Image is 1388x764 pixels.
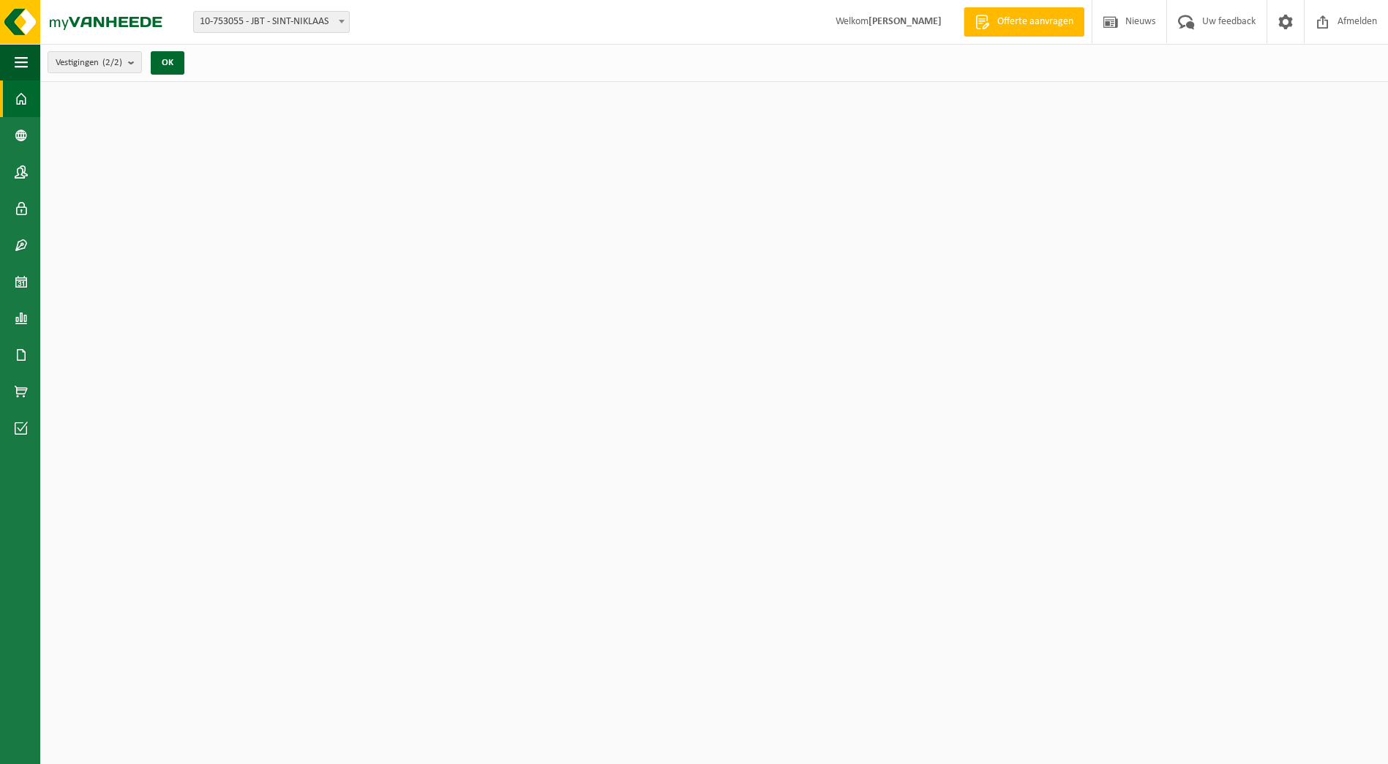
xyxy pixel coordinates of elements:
span: Offerte aanvragen [994,15,1077,29]
strong: [PERSON_NAME] [869,16,942,27]
count: (2/2) [102,58,122,67]
span: 10-753055 - JBT - SINT-NIKLAAS [194,12,349,32]
button: Vestigingen(2/2) [48,51,142,73]
span: 10-753055 - JBT - SINT-NIKLAAS [193,11,350,33]
button: OK [151,51,184,75]
span: Vestigingen [56,52,122,74]
a: Offerte aanvragen [964,7,1084,37]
